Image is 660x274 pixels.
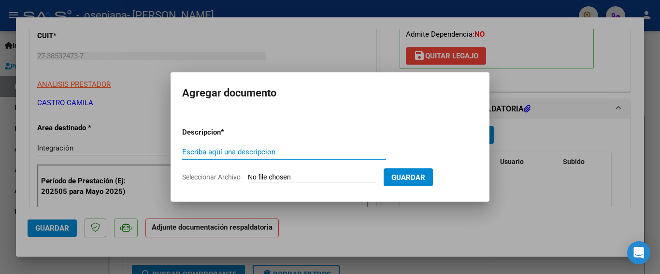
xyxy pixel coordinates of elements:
span: Guardar [391,173,425,182]
p: Descripcion [182,127,271,138]
div: Open Intercom Messenger [627,241,650,264]
h2: Agregar documento [182,84,478,102]
span: Seleccionar Archivo [182,173,241,181]
button: Guardar [384,168,433,186]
